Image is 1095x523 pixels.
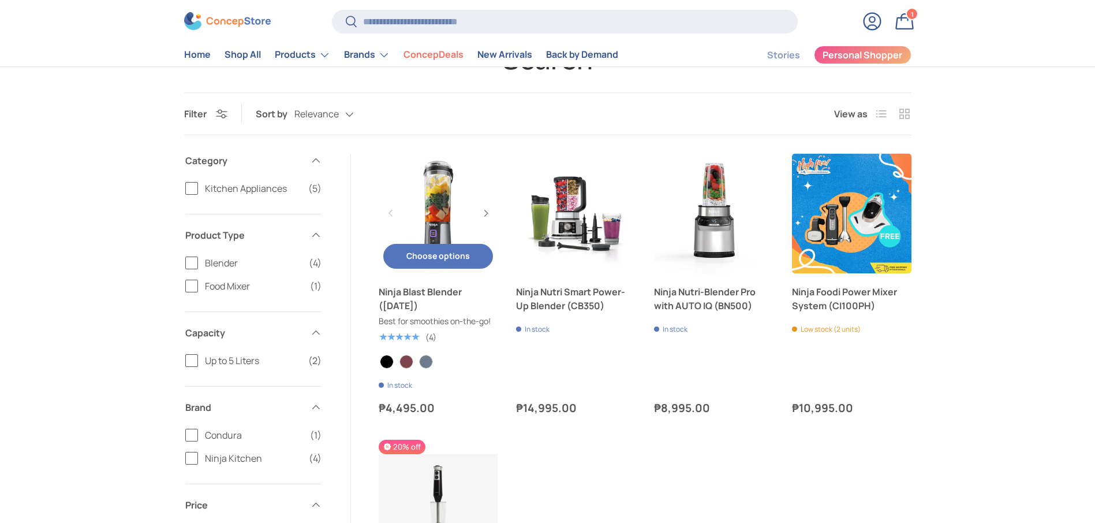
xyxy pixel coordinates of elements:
[205,428,303,442] span: Condura
[792,154,911,273] a: Ninja Foodi Power Mixer System (CI100PH)
[256,107,294,121] label: Sort by
[767,44,800,66] a: Stories
[185,326,303,340] span: Capacity
[546,44,618,66] a: Back by Demand
[185,498,303,512] span: Price
[834,107,868,121] span: View as
[310,279,322,293] span: (1)
[337,43,397,66] summary: Brands
[379,440,425,454] span: 20% off
[185,387,322,428] summary: Brand
[185,214,322,256] summary: Product Type
[184,43,618,66] nav: Primary
[814,46,911,64] a: Personal Shopper
[185,312,322,354] summary: Capacity
[739,43,911,66] nav: Secondary
[379,154,498,273] a: Ninja Blast Blender (BC151)
[654,154,773,273] a: Ninja Nutri-Blender Pro with AUTO IQ (BN500)
[205,451,302,465] span: Ninja Kitchen
[403,44,464,66] a: ConcepDeals
[185,154,303,168] span: Category
[310,428,322,442] span: (1)
[205,256,302,270] span: Blender
[379,285,498,313] a: Ninja Blast Blender ([DATE])
[184,107,227,120] button: Filter
[185,140,322,181] summary: Category
[477,44,532,66] a: New Arrivals
[294,104,377,124] button: Relevance
[309,451,322,465] span: (4)
[308,181,322,195] span: (5)
[792,285,911,313] a: Ninja Foodi Power Mixer System (CI100PH)
[308,354,322,368] span: (2)
[654,285,773,313] a: Ninja Nutri-Blender Pro with AUTO IQ (BN500)
[516,285,636,313] a: Ninja Nutri Smart Power-Up Blender (CB350)
[184,107,207,120] span: Filter
[294,109,339,120] span: Relevance
[184,13,271,31] img: ConcepStore
[910,10,913,18] span: 1
[205,279,303,293] span: Food Mixer
[309,256,322,270] span: (4)
[185,400,303,414] span: Brand
[823,51,902,60] span: Personal Shopper
[383,244,494,269] button: Choose options
[205,181,301,195] span: Kitchen Appliances
[185,228,303,242] span: Product Type
[225,44,261,66] a: Shop All
[205,354,301,368] span: Up to 5 Liters
[516,154,636,273] a: Ninja Nutri Smart Power-Up Blender (CB350)
[268,43,337,66] summary: Products
[184,44,211,66] a: Home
